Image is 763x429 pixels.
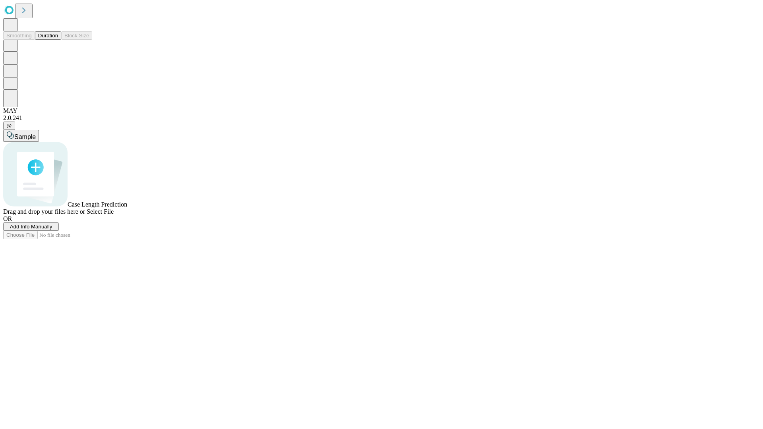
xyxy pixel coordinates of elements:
[14,133,36,140] span: Sample
[87,208,114,215] span: Select File
[3,107,760,114] div: MAY
[3,114,760,122] div: 2.0.241
[3,222,59,231] button: Add Info Manually
[35,31,61,40] button: Duration
[10,224,52,230] span: Add Info Manually
[6,123,12,129] span: @
[68,201,127,208] span: Case Length Prediction
[3,122,15,130] button: @
[3,130,39,142] button: Sample
[61,31,92,40] button: Block Size
[3,31,35,40] button: Smoothing
[3,215,12,222] span: OR
[3,208,85,215] span: Drag and drop your files here or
